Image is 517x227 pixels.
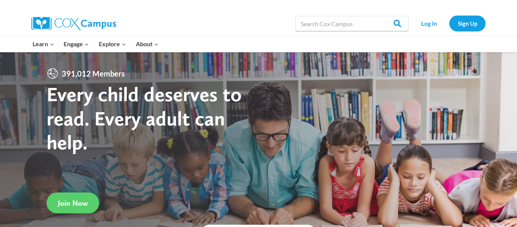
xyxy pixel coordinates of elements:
a: Sign Up [449,16,486,31]
span: Learn [33,39,54,49]
nav: Primary Navigation [28,36,163,52]
span: Explore [99,39,126,49]
span: About [136,39,159,49]
img: Cox Campus [31,17,116,30]
span: 391,012 Members [59,67,128,80]
a: Join Now [47,193,99,213]
input: Search Cox Campus [295,16,409,31]
nav: Secondary Navigation [413,16,486,31]
span: Join Now [58,199,88,208]
strong: Every child deserves to read. Every adult can help. [47,82,242,154]
a: Log In [413,16,445,31]
span: Engage [64,39,89,49]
